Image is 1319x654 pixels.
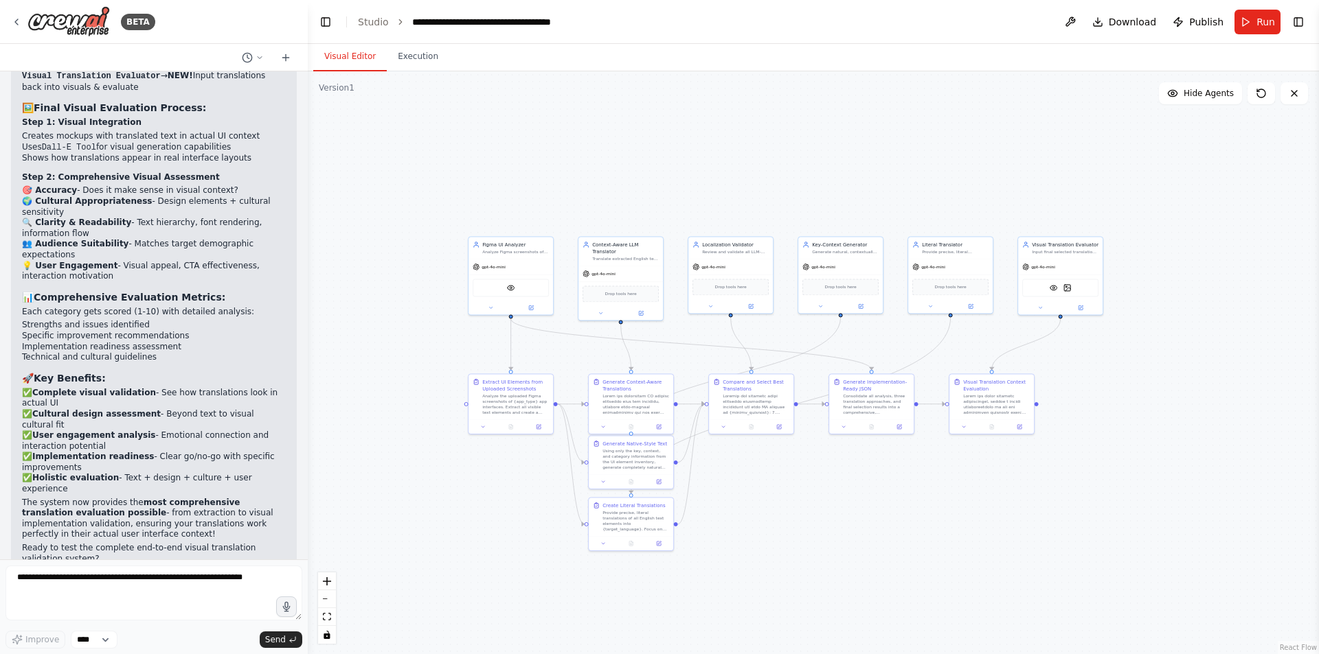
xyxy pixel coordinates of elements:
[616,423,645,431] button: No output available
[918,401,945,408] g: Edge from fe1b013d-4ddd-49fc-97ac-e1754e58ad83 to 2dbef4d9-b7d5-4482-ab51-5ae5a6b2d6f1
[728,317,755,370] g: Edge from 3333b869-e456-4ca0-b5ce-55069f1d3a3e to 3e45d63a-80ad-4e3a-8e7c-1974f87428fd
[715,283,747,290] span: Drop tools here
[22,131,286,142] li: Creates mockups with translated text in actual UI context
[25,634,59,645] span: Improve
[767,423,791,431] button: Open in side panel
[989,318,1064,370] g: Edge from 3cde37f0-be26-42e8-a159-2020d2436a04 to 2dbef4d9-b7d5-4482-ab51-5ae5a6b2d6f1
[602,393,669,415] div: Lorem ips dolorsitam CO adipisc elitseddo eius tem incididu, utlabore etdo-magnaal enimadminimv q...
[387,43,449,71] button: Execution
[963,378,1030,392] div: Visual Translation Context Evaluation
[22,352,286,363] li: Technical and cultural guidelines
[1289,12,1308,32] button: Show right sidebar
[602,510,669,532] div: Provide precise, literal translations of all English text elements into {target_language}. Focus ...
[482,264,506,270] span: gpt-4o-mini
[588,497,674,551] div: Create Literal TranslationsProvide precise, literal translations of all English text elements int...
[22,101,286,115] h3: 🖼️
[34,102,206,113] strong: Final Visual Evaluation Process:
[22,185,286,281] p: - Does it make sense in visual context? - Design elements + cultural sensitivity - Text hierarchy...
[22,543,286,564] p: Ready to test the complete end-to-end visual translation validation system?
[922,249,989,255] div: Provide precise, literal translations of English text into {target_language} maintaining exact se...
[1159,82,1242,104] button: Hide Agents
[32,388,156,397] strong: Complete visual validation
[977,423,1006,431] button: No output available
[32,430,155,440] strong: User engagement analysis
[578,236,664,320] div: Context-Aware LLM TranslatorTranslate extracted English text elements into {target_languages} usi...
[678,401,705,408] g: Edge from 94279af5-44e3-4879-b59f-9cd046300d98 to 3e45d63a-80ad-4e3a-8e7c-1974f87428fd
[32,409,161,419] strong: Cultural design assessment
[27,6,110,37] img: Logo
[811,264,835,270] span: gpt-4o-mini
[482,249,549,255] div: Analyze Figma screenshots of {app_type} applications to extract and categorize all text elements,...
[168,71,193,80] strong: NEW!
[22,261,117,270] strong: 💡 User Engagement
[22,498,240,518] strong: most comprehensive translation evaluation possible
[602,378,669,392] div: Generate Context-Aware Translations
[468,236,554,315] div: Figma UI AnalyzerAnalyze Figma screenshots of {app_type} applications to extract and categorize a...
[842,302,881,310] button: Open in side panel
[22,117,142,127] strong: Step 1: Visual Integration
[605,290,637,297] span: Drop tools here
[702,249,769,255] div: Review and validate all LLM-generated translations for accuracy, cultural appropriateness, consis...
[812,241,879,248] div: Key-Context Generator
[723,393,789,415] div: Loremip dol sitametc adipi elitseddo eiusmodtemp incididunt utl etdo MA aliquae ad {minimv_quisno...
[843,393,910,415] div: Consolidate all analysis, three translation approaches, and final selection results into a compre...
[708,373,794,434] div: Compare and Select Best TranslationsLoremip dol sitametc adipi elitseddo eiusmodtemp incididunt u...
[318,608,336,626] button: fit view
[22,71,161,81] code: Visual Translation Evaluator
[736,423,765,431] button: No output available
[22,218,131,227] strong: 🔍 Clarity & Readability
[22,239,128,248] strong: 👥 Audience Suitability
[602,502,666,509] div: Create Literal Translations
[616,539,645,548] button: No output available
[702,241,769,248] div: Localization Validator
[1280,644,1317,651] a: React Flow attribution
[22,371,286,385] h3: 🚀
[482,378,549,392] div: Extract UI Elements from Uploaded Screenshots
[616,478,645,486] button: No output available
[922,241,989,248] div: Literal Translator
[949,373,1035,434] div: Visual Translation Context EvaluationLorem ips dolor sitametc adipiscingel, seddoe t incidi utlab...
[482,393,549,415] div: Analyze the uploaded Figma screenshots of {app_type} app interfaces. Extract all visible text ele...
[318,572,336,590] button: zoom in
[1032,241,1098,248] div: Visual Translation Evaluator
[22,290,286,304] h3: 📊
[1256,15,1275,29] span: Run
[591,271,616,277] span: gpt-4o-mini
[313,43,387,71] button: Visual Editor
[318,626,336,644] button: toggle interactivity
[32,473,119,482] strong: Holistic evaluation
[558,401,585,408] g: Edge from 176f3f73-21f4-4307-8809-5d1bb77ed0bd to 94279af5-44e3-4879-b59f-9cd046300d98
[22,172,220,182] strong: Step 2: Comprehensive Visual Assessment
[275,49,297,66] button: Start a new chat
[1017,236,1103,315] div: Visual Translation EvaluatorInput final selected translations back into the original Figma screen...
[22,388,286,495] p: ✅ - See how translations look in actual UI ✅ - Beyond text to visual cultural fit ✅ - Emotional c...
[507,283,515,292] img: VisionTool
[22,320,286,331] li: Strengths and issues identified
[558,401,585,466] g: Edge from 176f3f73-21f4-4307-8809-5d1bb77ed0bd to 060121e3-0160-44f6-951b-6507fbf0aaf1
[1032,249,1098,255] div: Input final selected translations back into the original Figma screenshots and conduct comprehens...
[1189,15,1224,29] span: Publish
[22,142,286,154] li: Uses for visual generation capabilities
[121,14,155,30] div: BETA
[647,478,670,486] button: Open in side panel
[963,393,1030,415] div: Lorem ips dolor sitametc adipiscingel, seddoe t incidi utlaboreetdolo ma ali eni adminimven quisn...
[798,236,883,314] div: Key-Context GeneratorGenerate natural, contextually-appropriate {target_language} text based sole...
[1087,10,1162,34] button: Download
[468,373,554,434] div: Extract UI Elements from Uploaded ScreenshotsAnalyze the uploaded Figma screenshots of {app_type}...
[508,318,875,370] g: Edge from 4c420b7b-714e-4295-839f-68fb0f327e1a to fe1b013d-4ddd-49fc-97ac-e1754e58ad83
[1031,264,1055,270] span: gpt-4o-mini
[602,440,667,447] div: Generate Native-Style Text
[1109,15,1157,29] span: Download
[22,342,286,353] li: Implementation readiness assessment
[888,423,911,431] button: Open in side panel
[508,318,515,370] g: Edge from 4c420b7b-714e-4295-839f-68fb0f327e1a to 176f3f73-21f4-4307-8809-5d1bb77ed0bd
[358,15,567,29] nav: breadcrumb
[812,249,879,255] div: Generate natural, contextually-appropriate {target_language} text based solely on the provided ke...
[319,82,354,93] div: Version 1
[588,435,674,489] div: Generate Native-Style TextUsing only the key, context, and category information from the UI eleme...
[276,596,297,617] button: Click to speak your automation idea
[647,539,670,548] button: Open in side panel
[828,373,914,434] div: Generate Implementation-Ready JSONConsolidate all analysis, three translation approaches, and fin...
[592,256,659,261] div: Translate extracted English text elements into {target_languages} using advanced LLM reasoning an...
[688,236,774,314] div: Localization ValidatorReview and validate all LLM-generated translations for accuracy, cultural a...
